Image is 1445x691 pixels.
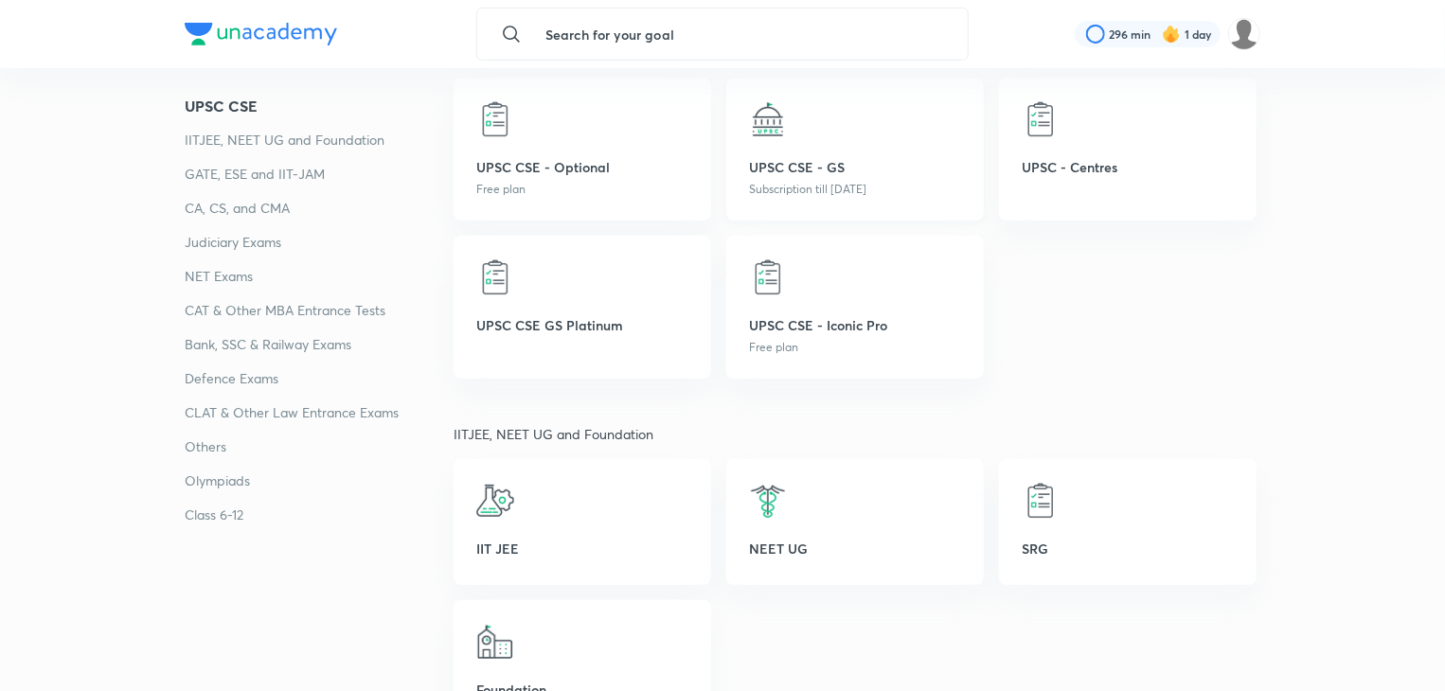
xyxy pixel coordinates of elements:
p: Subscription till [DATE] [749,181,961,198]
a: GATE, ESE and IIT-JAM [185,163,454,186]
p: Free plan [476,181,688,198]
a: Olympiads [185,470,454,492]
img: UPSC CSE - Iconic Pro [749,258,787,296]
img: SRG [1022,482,1060,520]
img: Company Logo [185,23,337,45]
a: Bank, SSC & Railway Exams [185,333,454,356]
a: Class 6-12 [185,504,454,526]
p: UPSC CSE - Iconic Pro [749,315,961,335]
img: streak [1162,25,1181,44]
img: ABHISHEK KUMAR [1228,18,1260,50]
a: NET Exams [185,265,454,288]
img: UPSC CSE GS Platinum [476,258,514,296]
a: Others [185,435,454,458]
a: IITJEE, NEET UG and Foundation [185,129,454,151]
img: UPSC CSE - GS [749,100,787,138]
img: UPSC CSE - Optional [476,100,514,138]
a: CA, CS, and CMA [185,197,454,220]
img: IIT JEE [476,482,514,520]
a: Defence Exams [185,367,454,390]
p: UPSC - Centres [1022,157,1234,177]
a: UPSC CSE [185,95,454,117]
a: CAT & Other MBA Entrance Tests [185,299,454,322]
img: Foundation [476,623,514,661]
p: UPSC CSE GS Platinum [476,315,688,335]
img: NEET UG [749,482,787,520]
p: IIT JEE [476,539,688,558]
p: IITJEE, NEET UG and Foundation [454,424,1260,444]
img: UPSC - Centres [1022,100,1060,138]
p: SRG [1022,539,1234,558]
a: CLAT & Other Law Entrance Exams [185,401,454,424]
p: Free plan [749,339,961,356]
p: UPSC CSE - GS [749,157,961,177]
input: Search for your goal [530,9,953,60]
a: Judiciary Exams [185,231,454,254]
p: NEET UG [749,539,961,558]
p: UPSC CSE - Optional [476,157,688,177]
